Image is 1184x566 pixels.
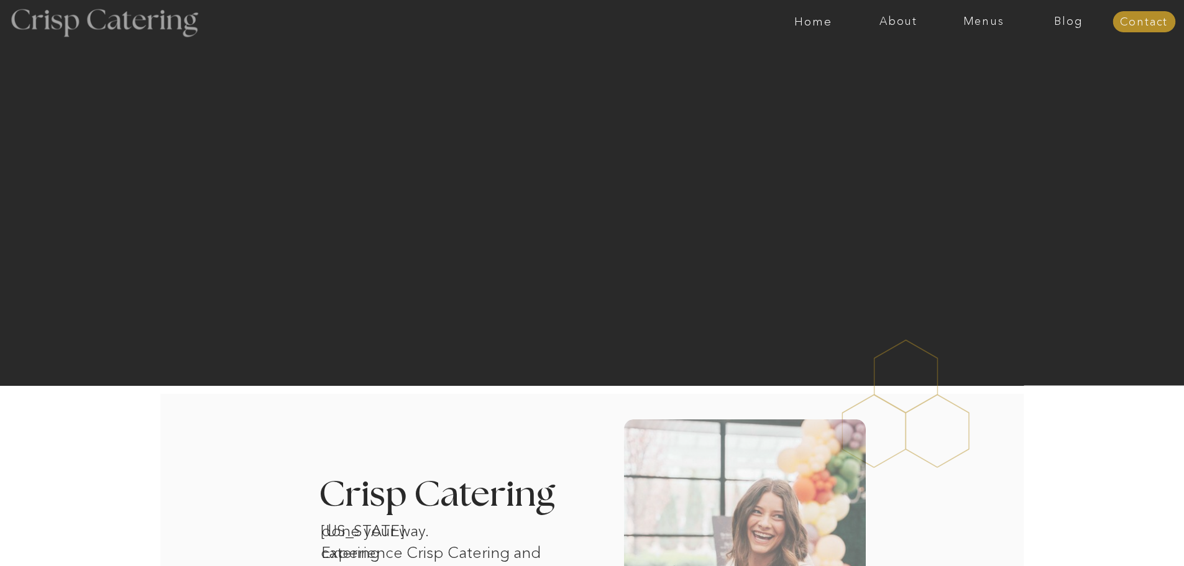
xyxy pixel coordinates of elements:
a: Home [771,16,856,28]
a: Menus [941,16,1026,28]
a: Blog [1026,16,1111,28]
h1: [US_STATE] catering [321,520,450,536]
h3: Crisp Catering [319,477,587,514]
a: About [856,16,941,28]
a: Contact [1113,16,1175,29]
